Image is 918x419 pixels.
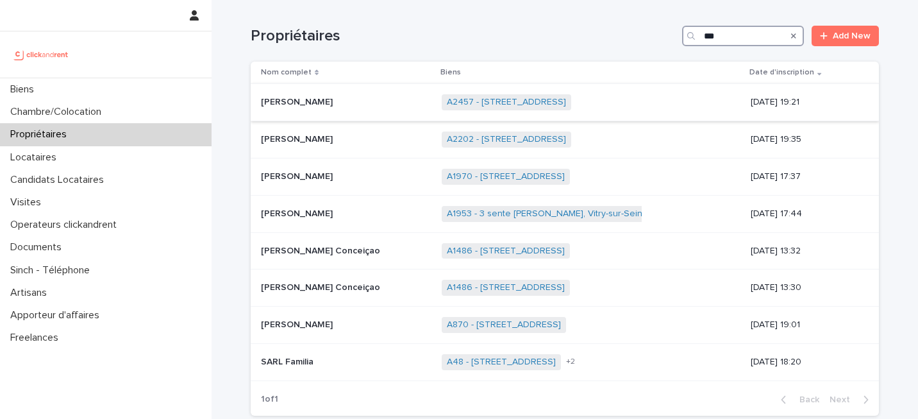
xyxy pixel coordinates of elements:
a: A1970 - [STREET_ADDRESS] [447,171,565,182]
span: Next [830,395,858,404]
p: Biens [5,83,44,96]
p: [PERSON_NAME] [261,317,335,330]
tr: [PERSON_NAME][PERSON_NAME] A870 - [STREET_ADDRESS] [DATE] 19:01 [251,307,879,344]
p: Freelances [5,332,69,344]
p: Nom complet [261,65,312,80]
p: Documents [5,241,72,253]
img: UCB0brd3T0yccxBKYDjQ [10,42,72,67]
p: [DATE] 13:32 [751,246,858,257]
p: Apporteur d'affaires [5,309,110,321]
p: [DATE] 19:01 [751,320,858,330]
input: Search [682,26,804,46]
h1: Propriétaires [251,27,677,46]
button: Back [771,394,824,406]
span: Back [792,395,819,404]
p: Visites [5,196,51,209]
p: Locataires [5,151,67,164]
tr: [PERSON_NAME][PERSON_NAME] A2457 - [STREET_ADDRESS] [DATE] 19:21 [251,84,879,121]
p: Chambre/Colocation [5,106,112,118]
p: [DATE] 19:21 [751,97,858,108]
p: Sinch - Téléphone [5,264,100,277]
tr: [PERSON_NAME][PERSON_NAME] A1953 - 3 sente [PERSON_NAME], Vitry-sur-Seine 94400 [DATE] 17:44 [251,195,879,232]
tr: [PERSON_NAME][PERSON_NAME] A1970 - [STREET_ADDRESS] [DATE] 17:37 [251,158,879,195]
span: Add New [833,31,871,40]
p: [PERSON_NAME] [261,206,335,219]
tr: SARL FamiliaSARL Familia A48 - [STREET_ADDRESS] +2[DATE] 18:20 [251,343,879,381]
p: Biens [440,65,461,80]
tr: [PERSON_NAME] Conceiçao[PERSON_NAME] Conceiçao A1486 - [STREET_ADDRESS] [DATE] 13:30 [251,269,879,307]
span: + 2 [566,358,575,366]
p: [DATE] 13:30 [751,282,858,293]
p: Artisans [5,287,57,299]
a: A1486 - [STREET_ADDRESS] [447,246,565,257]
a: A1486 - [STREET_ADDRESS] [447,282,565,293]
a: Add New [812,26,879,46]
a: A870 - [STREET_ADDRESS] [447,320,561,330]
p: Date d'inscription [749,65,814,80]
p: 1 of 1 [251,384,288,415]
p: [DATE] 19:35 [751,134,858,145]
a: A2457 - [STREET_ADDRESS] [447,97,566,108]
tr: [PERSON_NAME] Conceiçao[PERSON_NAME] Conceiçao A1486 - [STREET_ADDRESS] [DATE] 13:32 [251,232,879,269]
button: Next [824,394,879,406]
tr: [PERSON_NAME][PERSON_NAME] A2202 - [STREET_ADDRESS] [DATE] 19:35 [251,121,879,158]
p: SARL Familia [261,354,316,368]
p: [DATE] 17:37 [751,171,858,182]
p: [PERSON_NAME] Conceiçao [261,280,383,293]
p: [PERSON_NAME] [261,169,335,182]
p: [PERSON_NAME] Conceiçao [261,243,383,257]
p: [DATE] 18:20 [751,357,858,368]
a: A1953 - 3 sente [PERSON_NAME], Vitry-sur-Seine 94400 [447,209,680,219]
p: [PERSON_NAME] [261,94,335,108]
p: Candidats Locataires [5,174,114,186]
a: A2202 - [STREET_ADDRESS] [447,134,566,145]
p: [DATE] 17:44 [751,209,858,219]
p: Operateurs clickandrent [5,219,127,231]
p: Propriétaires [5,128,77,141]
a: A48 - [STREET_ADDRESS] [447,357,556,368]
p: [PERSON_NAME] [261,132,335,145]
